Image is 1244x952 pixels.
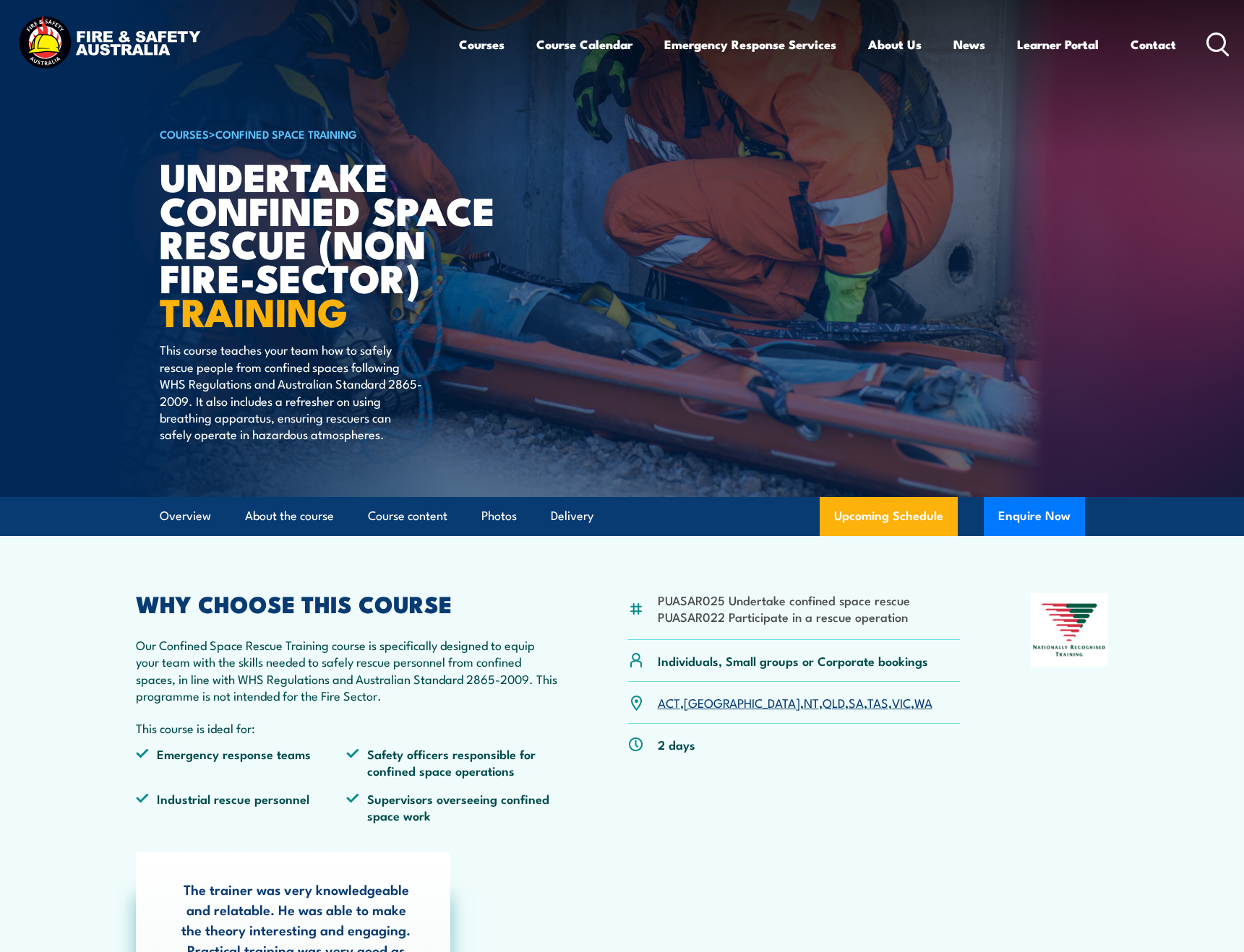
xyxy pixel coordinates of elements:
[215,126,357,142] a: Confined Space Training
[160,125,517,142] h6: >
[136,719,558,736] p: This course is ideal for:
[346,745,557,779] li: Safety officers responsible for confined space operations
[658,608,910,625] li: PUASAR022 Participate in a rescue operation
[892,693,911,711] a: VIC
[684,693,800,711] a: [GEOGRAPHIC_DATA]
[658,693,680,711] a: ACT
[658,694,932,711] p: , , , , , , ,
[245,497,334,535] a: About the course
[551,497,593,535] a: Delivery
[868,25,922,64] a: About Us
[160,126,209,142] a: COURSES
[481,497,517,535] a: Photos
[1031,593,1109,667] img: Nationally Recognised Training logo.
[914,693,932,711] a: WA
[136,790,347,824] li: Industrial rescue personnel
[820,497,958,536] a: Upcoming Schedule
[160,159,517,328] h1: Undertake Confined Space Rescue (non Fire-Sector)
[823,693,845,711] a: QLD
[459,25,505,64] a: Courses
[867,693,888,711] a: TAS
[658,736,695,753] p: 2 days
[804,693,819,711] a: NT
[160,341,424,442] p: This course teaches your team how to safely rescue people from confined spaces following WHS Regu...
[536,25,632,64] a: Course Calendar
[1131,25,1176,64] a: Contact
[984,497,1085,536] button: Enquire Now
[953,25,985,64] a: News
[136,636,558,704] p: Our Confined Space Rescue Training course is specifically designed to equip your team with the sk...
[368,497,447,535] a: Course content
[136,745,347,779] li: Emergency response teams
[136,593,558,613] h2: WHY CHOOSE THIS COURSE
[664,25,836,64] a: Emergency Response Services
[160,280,348,340] strong: TRAINING
[658,592,910,608] li: PUASAR025 Undertake confined space rescue
[1017,25,1099,64] a: Learner Portal
[849,693,864,711] a: SA
[658,652,928,669] p: Individuals, Small groups or Corporate bookings
[346,790,557,824] li: Supervisors overseeing confined space work
[160,497,211,535] a: Overview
